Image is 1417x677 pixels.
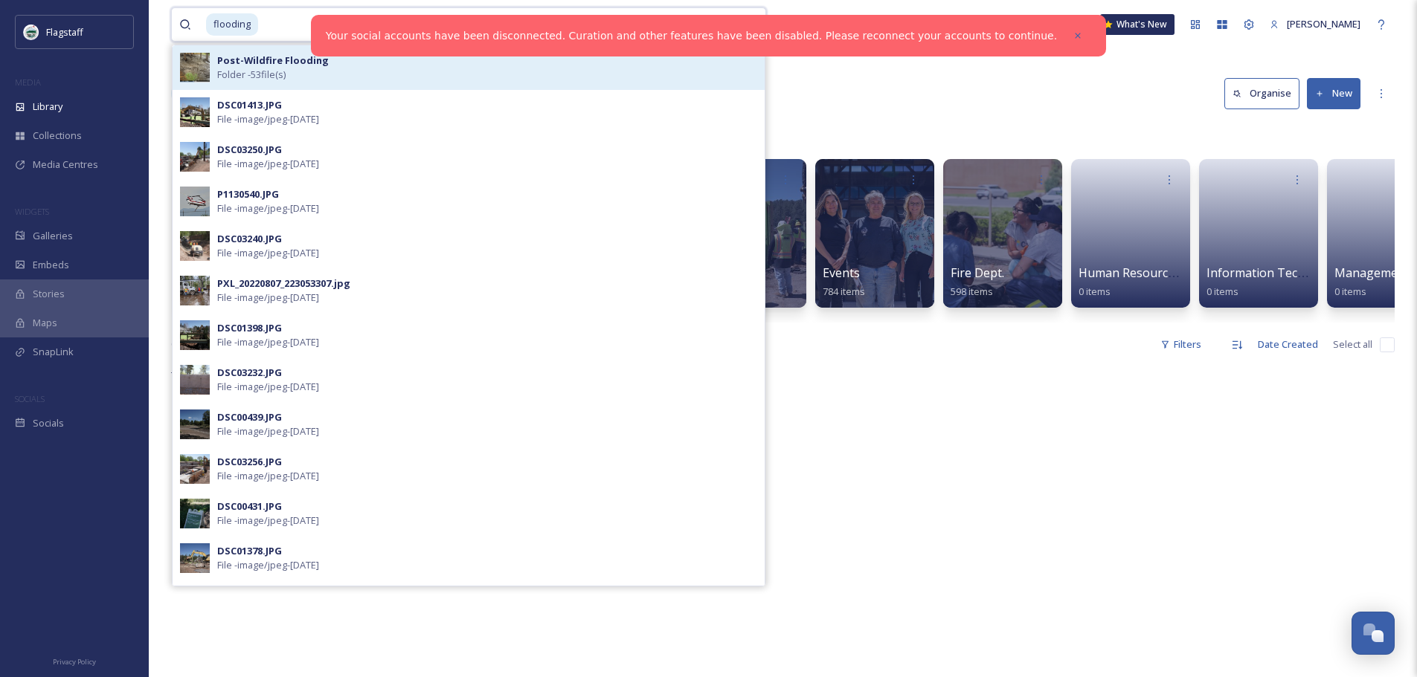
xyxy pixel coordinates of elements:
span: Maps [33,316,57,330]
div: DSC03232.JPG [217,366,282,380]
img: images%20%282%29.jpeg [24,25,39,39]
span: Media Centres [33,158,98,172]
span: File - image/jpeg - [DATE] [217,514,319,528]
span: File - image/jpeg - [DATE] [217,201,319,216]
span: File - image/jpeg - [DATE] [217,469,319,483]
img: 620448d9-d5cb-42af-b02b-7e93440d1f04.jpg [180,499,210,528]
span: File - image/jpeg - [DATE] [217,112,319,126]
a: [PERSON_NAME] [1262,10,1368,39]
div: DSC03240.JPG [217,232,282,246]
a: Your social accounts have been disconnected. Curation and other features have been disabled. Plea... [326,28,1057,44]
span: 598 items [951,285,993,298]
div: DSC01413.JPG [217,98,282,112]
button: Open Chat [1352,612,1395,655]
span: Galleries [33,229,73,243]
span: flooding [206,13,258,35]
img: DSC00439.JPG [180,409,210,439]
img: ed6f0ffb-562b-4f4a-9e0e-5666ccfbd0d6.jpg [180,454,210,484]
span: File - image/jpeg - [DATE] [217,291,319,305]
span: Events [823,265,860,281]
span: Flagstaff [46,25,83,39]
a: Human Resources & Risk Management0 items [1079,266,1296,298]
div: PXL_20220807_223053307.jpg [217,276,350,291]
a: Fire Dept.598 items [951,266,1004,298]
span: Embeds [33,258,69,272]
img: dc09eb97-bc1b-47f0-adb0-47db826b2f65.jpg [180,53,210,82]
span: Information Technologies [1206,265,1353,281]
span: WIDGETS [15,206,49,217]
div: DSC01378.JPG [217,544,282,558]
div: DSC00431.JPG [217,499,282,514]
div: Filters [1153,330,1209,359]
span: 0 items [1206,285,1238,298]
span: [PERSON_NAME] [1287,17,1360,30]
span: Library [33,100,62,114]
span: There is nothing here. [171,369,270,382]
img: d28e1ceb-493b-4354-9771-96a21cc6db34.jpg [180,320,210,350]
span: Fire Dept. [951,265,1004,281]
div: DSC01398.JPG [217,321,282,335]
span: 784 items [823,285,865,298]
img: 27926eab-b48d-41f5-b885-d996bab8d878.jpg [180,276,210,305]
img: f5718433-ddcc-4c0f-9e8b-c8acc6573424.jpg [180,543,210,573]
span: File - image/jpeg - [DATE] [217,335,319,349]
strong: Post-Wildfire Flooding [217,54,329,67]
span: Select all [1333,337,1372,352]
div: DSC00439.JPG [217,410,282,424]
div: Search [695,10,758,39]
span: 0 file s [171,337,196,352]
img: 6467d113-bdb5-4028-bf58-26985a28396b.jpg [180,231,210,261]
img: b4d58c9b-e894-4b9f-8c79-2f1ba9f5be02.jpg [180,97,210,127]
span: Collections [33,129,82,143]
span: Socials [33,416,64,430]
span: Privacy Policy [53,657,96,667]
span: File - image/jpeg - [DATE] [217,380,319,394]
span: File - image/jpeg - [DATE] [217,558,319,572]
span: File - image/jpeg - [DATE] [217,246,319,260]
img: 232a4ab1-8912-4b09-9f1c-d2b69c69fa82.jpg [180,187,210,216]
a: Privacy Policy [53,652,96,670]
button: Organise [1224,78,1299,108]
span: Folder - 53 file(s) [217,68,286,82]
div: DSC03256.JPG [217,455,282,469]
span: 0 items [1334,285,1366,298]
span: 0 items [1079,285,1111,298]
a: Organise [1224,78,1307,108]
span: Stories [33,287,65,301]
div: P1130540.JPG [217,187,279,201]
a: What's New [1100,14,1175,35]
a: Events784 items [823,266,865,298]
a: Information Technologies0 items [1206,266,1353,298]
span: File - image/jpeg - [DATE] [217,424,319,438]
img: d4fd12fc-a032-489c-9eb2-7044f62a591c.jpg [180,142,210,172]
span: SnapLink [33,345,74,359]
div: DSC03250.JPG [217,143,282,157]
span: MEDIA [15,77,41,88]
button: New [1307,78,1360,108]
span: File - image/jpeg - [DATE] [217,157,319,171]
div: Date Created [1250,330,1326,359]
span: Human Resources & Risk Management [1079,265,1296,281]
img: 4cfc5dec-8a96-4c98-88c0-3e4d8dee5104.jpg [180,365,210,395]
span: SOCIALS [15,393,45,404]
